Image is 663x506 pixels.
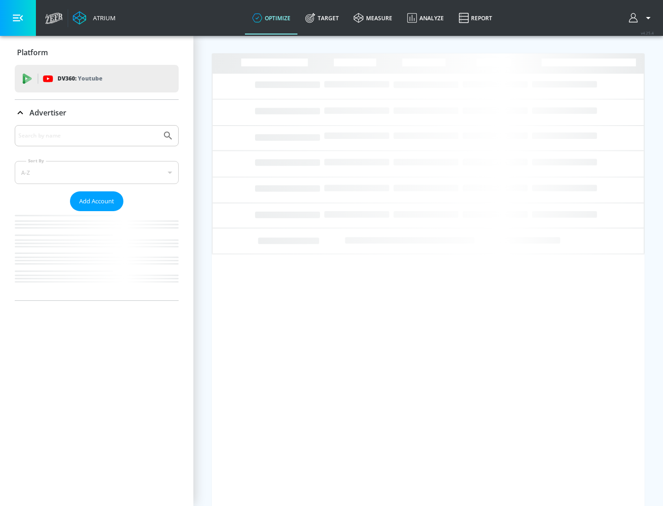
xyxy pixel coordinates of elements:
input: Search by name [18,130,158,142]
label: Sort By [26,158,46,164]
p: Advertiser [29,108,66,118]
nav: list of Advertiser [15,211,179,300]
div: DV360: Youtube [15,65,179,92]
a: optimize [245,1,298,34]
a: Report [451,1,500,34]
button: Add Account [70,191,123,211]
div: Platform [15,40,179,65]
span: v 4.25.4 [641,30,654,35]
p: Youtube [78,74,102,83]
div: Advertiser [15,125,179,300]
p: DV360: [58,74,102,84]
div: A-Z [15,161,179,184]
p: Platform [17,47,48,57]
div: Atrium [89,14,116,22]
a: Atrium [73,11,116,25]
div: Advertiser [15,100,179,126]
a: Analyze [400,1,451,34]
a: Target [298,1,346,34]
span: Add Account [79,196,114,207]
a: measure [346,1,400,34]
